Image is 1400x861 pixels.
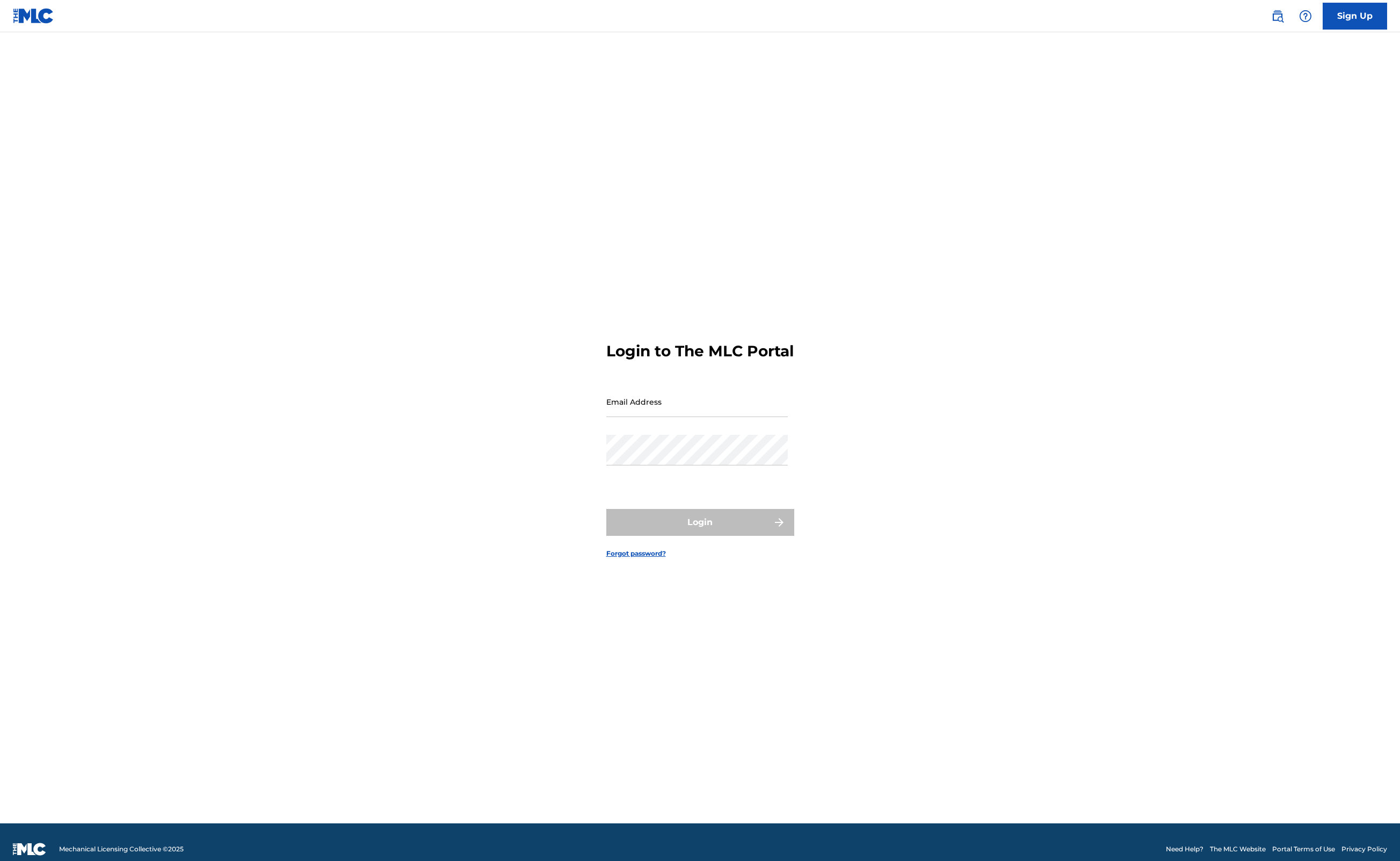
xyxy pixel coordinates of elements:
img: logo [13,843,46,856]
h3: Login to The MLC Portal [606,342,794,361]
img: help [1299,10,1312,23]
img: search [1271,10,1284,23]
div: Help [1295,5,1316,27]
span: Mechanical Licensing Collective © 2025 [59,844,184,854]
iframe: Chat Widget [1346,809,1400,861]
a: The MLC Website [1210,844,1266,854]
a: Privacy Policy [1341,844,1387,854]
img: MLC Logo [13,8,54,24]
a: Need Help? [1166,844,1203,854]
a: Portal Terms of Use [1272,844,1335,854]
a: Forgot password? [606,549,666,558]
a: Sign Up [1323,3,1387,30]
a: Public Search [1267,5,1288,27]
